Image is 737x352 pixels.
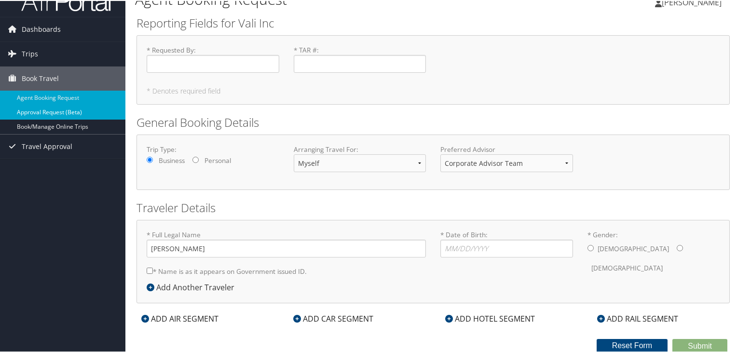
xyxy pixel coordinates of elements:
[22,134,72,158] span: Travel Approval
[147,239,426,257] input: * Full Legal Name
[440,312,540,324] div: ADD HOTEL SEGMENT
[587,229,720,277] label: * Gender:
[294,54,426,72] input: * TAR #:
[294,44,426,72] label: * TAR # :
[147,229,426,257] label: * Full Legal Name
[147,87,720,94] h5: * Denotes required field
[440,144,573,153] label: Preferred Advisor
[587,244,594,250] input: * Gender:[DEMOGRAPHIC_DATA][DEMOGRAPHIC_DATA]
[136,199,730,215] h2: Traveler Details
[294,144,426,153] label: Arranging Travel For:
[597,338,668,352] button: Reset Form
[136,312,223,324] div: ADD AIR SEGMENT
[159,155,185,164] label: Business
[205,155,231,164] label: Personal
[440,239,573,257] input: * Date of Birth:
[598,239,669,257] label: [DEMOGRAPHIC_DATA]
[147,267,153,273] input: * Name is as it appears on Government issued ID.
[677,244,683,250] input: * Gender:[DEMOGRAPHIC_DATA][DEMOGRAPHIC_DATA]
[136,14,730,30] h2: Reporting Fields for Vali Inc
[147,54,279,72] input: * Requested By:
[147,281,239,292] div: Add Another Traveler
[22,41,38,65] span: Trips
[591,258,663,276] label: [DEMOGRAPHIC_DATA]
[147,44,279,72] label: * Requested By :
[288,312,378,324] div: ADD CAR SEGMENT
[147,144,279,153] label: Trip Type:
[22,66,59,90] span: Book Travel
[592,312,683,324] div: ADD RAIL SEGMENT
[136,113,730,130] h2: General Booking Details
[440,229,573,257] label: * Date of Birth:
[22,16,61,41] span: Dashboards
[147,261,307,279] label: * Name is as it appears on Government issued ID.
